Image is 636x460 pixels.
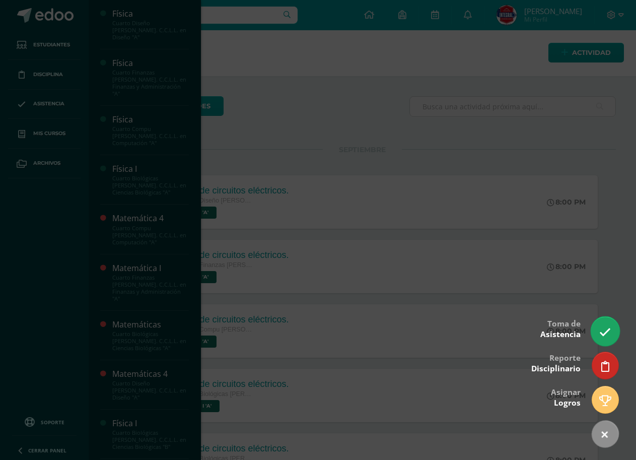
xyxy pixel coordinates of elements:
[554,398,581,408] span: Logros
[540,312,581,345] div: Toma de
[540,329,581,340] span: Asistencia
[551,380,581,413] div: Asignar
[531,363,581,374] span: Disciplinario
[531,346,581,379] div: Reporte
